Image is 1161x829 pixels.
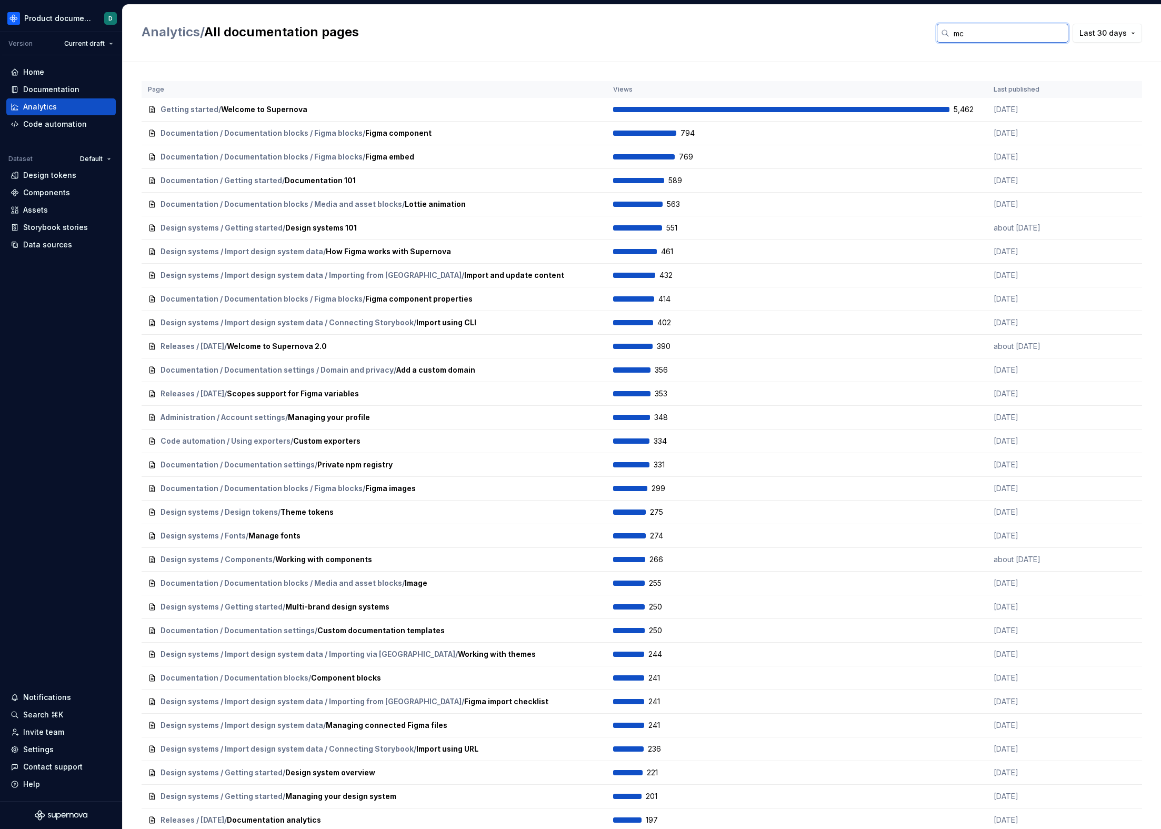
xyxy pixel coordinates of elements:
span: Theme tokens [281,507,334,517]
span: Documentation / Documentation settings / Domain and privacy [161,365,394,375]
span: / [224,388,227,399]
span: Design systems / Design tokens [161,507,278,517]
span: Getting started [161,104,218,115]
p: about [DATE] [994,341,1073,352]
span: 274 [650,531,677,541]
span: Design systems / Fonts [161,531,246,541]
p: [DATE] [994,791,1073,802]
button: Last 30 days [1073,24,1142,43]
span: 794 [680,128,708,138]
div: Invite team [23,727,64,737]
span: Documentation / Documentation blocks / Media and asset blocks [161,578,402,588]
a: Home [6,64,116,81]
span: / [283,767,285,778]
span: 348 [654,412,682,423]
span: / [323,246,326,257]
th: Views [607,81,987,98]
span: / [291,436,293,446]
span: Import and update content [464,270,564,281]
p: [DATE] [994,696,1073,707]
span: / [315,625,317,636]
span: / [363,128,365,138]
span: Documentation / Getting started [161,175,282,186]
span: / [246,531,248,541]
p: about [DATE] [994,554,1073,565]
span: / [285,412,288,423]
span: Figma component [365,128,432,138]
p: [DATE] [994,767,1073,778]
span: / [278,507,281,517]
span: Working with components [275,554,372,565]
div: Home [23,67,44,77]
p: [DATE] [994,128,1073,138]
span: 241 [648,720,676,731]
p: [DATE] [994,365,1073,375]
span: / [363,152,365,162]
a: Assets [6,202,116,218]
a: Analytics [6,98,116,115]
span: 255 [649,578,676,588]
p: [DATE] [994,104,1073,115]
span: Default [80,155,103,163]
span: Last 30 days [1079,28,1127,38]
span: / [283,602,285,612]
span: Releases / [DATE] [161,815,224,825]
p: [DATE] [994,246,1073,257]
span: / [394,365,396,375]
p: [DATE] [994,578,1073,588]
span: Documentation / Documentation blocks / Figma blocks [161,128,363,138]
span: Private npm registry [317,460,393,470]
div: Components [23,187,70,198]
span: Design systems / Import design system data / Connecting Storybook [161,317,414,328]
span: 414 [658,294,686,304]
span: 201 [646,791,673,802]
a: Code automation [6,116,116,133]
span: Documentation / Documentation blocks / Figma blocks [161,483,363,494]
div: D [108,14,113,23]
span: Custom exporters [293,436,361,446]
span: Scopes support for Figma variables [227,388,359,399]
span: 299 [652,483,679,494]
p: [DATE] [994,483,1073,494]
span: 356 [655,365,682,375]
span: / [455,649,458,660]
button: Help [6,776,116,793]
span: Design systems / Components [161,554,273,565]
svg: Supernova Logo [35,810,87,821]
span: Figma component properties [365,294,473,304]
div: Contact support [23,762,83,772]
p: [DATE] [994,152,1073,162]
span: Releases / [DATE] [161,341,224,352]
p: [DATE] [994,531,1073,541]
span: 769 [679,152,706,162]
span: 244 [648,649,676,660]
span: / [414,317,416,328]
div: Dataset [8,155,33,163]
span: 236 [648,744,675,754]
span: 402 [657,317,685,328]
button: Search ⌘K [6,706,116,723]
span: Design systems / Getting started [161,602,283,612]
span: Documentation / Documentation settings [161,460,315,470]
span: 197 [646,815,673,825]
span: Design systems / Getting started [161,767,283,778]
span: 461 [661,246,688,257]
span: Welcome to Supernova 2.0 [227,341,327,352]
span: Multi-brand design systems [285,602,389,612]
a: Invite team [6,724,116,741]
button: Default [75,152,116,166]
span: Design systems / Getting started [161,791,283,802]
p: [DATE] [994,815,1073,825]
span: Documentation / Documentation blocks / Figma blocks [161,294,363,304]
a: Data sources [6,236,116,253]
span: Welcome to Supernova [221,104,307,115]
span: Figma images [365,483,416,494]
span: Design systems / Import design system data / Importing via [GEOGRAPHIC_DATA] [161,649,455,660]
div: Settings [23,744,54,755]
p: [DATE] [994,649,1073,660]
span: 250 [649,625,676,636]
span: / [283,791,285,802]
div: Search ⌘K [23,710,63,720]
span: Documentation / Documentation blocks / Figma blocks [161,152,363,162]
